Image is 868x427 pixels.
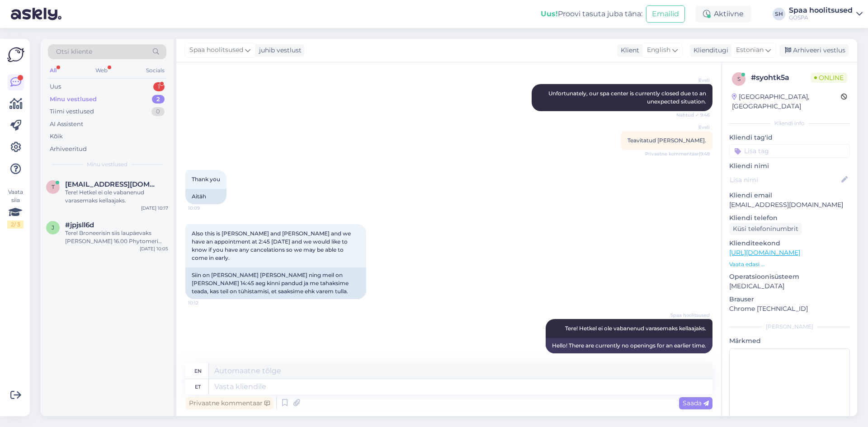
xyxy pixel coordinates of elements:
div: Tere! Broneerisin siis laupäevaks [PERSON_NAME] 16.00 Phytomeri kehahoolitsuse. [65,229,168,245]
span: Tere! Hetkel ei ole vabanenud varasemaks kellaajaks. [565,325,706,332]
p: Chrome [TECHNICAL_ID] [729,304,850,314]
p: [EMAIL_ADDRESS][DOMAIN_NAME] [729,200,850,210]
div: Minu vestlused [50,95,97,104]
p: [MEDICAL_DATA] [729,282,850,291]
div: Socials [144,65,166,76]
p: Operatsioonisüsteem [729,272,850,282]
p: Kliendi nimi [729,161,850,171]
span: #jpjsll6d [65,221,94,229]
div: Klient [617,46,639,55]
div: Hello! There are currently no openings for an earlier time. [546,338,712,353]
span: Spaa hoolitsused [189,45,243,55]
span: Privaatne kommentaar | 9:48 [645,150,710,157]
span: Estonian [736,45,764,55]
p: Brauser [729,295,850,304]
span: t [52,183,55,190]
span: Otsi kliente [56,47,92,56]
div: en [194,363,202,379]
input: Lisa nimi [730,175,840,185]
div: 0 [151,107,165,116]
div: 2 [152,95,165,104]
span: Eveli [676,77,710,84]
div: Tere! Hetkel ei ole vabanenud varasemaks kellaajaks. [65,188,168,205]
a: [URL][DOMAIN_NAME] [729,249,800,257]
span: Teavitatud [PERSON_NAME]. [627,137,706,144]
div: Privaatne kommentaar [185,397,274,409]
div: Vaata siia [7,188,24,229]
div: [DATE] 10:05 [140,245,168,252]
div: Kõik [50,132,63,141]
div: 1 [153,82,165,91]
div: Aktiivne [696,6,751,22]
div: juhib vestlust [255,46,302,55]
span: Nähtud ✓ 9:46 [676,112,710,118]
div: Küsi telefoninumbrit [729,223,802,235]
div: et [195,379,201,394]
span: 10:09 [188,205,222,211]
div: AI Assistent [50,120,83,129]
div: Uus [50,82,61,91]
span: English [647,45,670,55]
div: [PERSON_NAME] [729,323,850,331]
div: GOSPA [789,14,853,21]
p: Kliendi tag'id [729,133,850,142]
a: Spaa hoolitsusedGOSPA [789,7,863,21]
div: [DATE] 10:17 [141,205,168,211]
span: 10:12 [188,300,222,306]
p: Vaata edasi ... [729,260,850,268]
input: Lisa tag [729,144,850,158]
span: j [52,224,54,231]
b: Uus! [541,9,558,18]
div: # syohtk5a [751,72,811,83]
div: Kliendi info [729,119,850,127]
div: Arhiveeri vestlus [779,44,849,56]
span: Online [811,73,847,83]
span: Also this is [PERSON_NAME] and [PERSON_NAME] and we have an appointment at 2:45 [DATE] and we wou... [192,230,352,261]
img: Askly Logo [7,46,24,63]
span: Unfortunately, our spa center is currently closed due to an unexpected situation. [548,90,708,105]
span: townesd@hotmail.com [65,180,159,188]
div: Spaa hoolitsused [789,7,853,14]
span: Spaa hoolitsused [670,312,710,319]
div: Arhiveeritud [50,145,87,154]
div: All [48,65,58,76]
span: Thank you [192,176,220,183]
span: Saada [683,399,709,407]
p: Kliendi telefon [729,213,850,223]
span: s [737,75,741,82]
div: Siin on [PERSON_NAME] [PERSON_NAME] ning meil on [PERSON_NAME] 14:45 aeg kinni pandud ja me tahak... [185,267,366,299]
div: [GEOGRAPHIC_DATA], [GEOGRAPHIC_DATA] [732,92,841,111]
p: Märkmed [729,336,850,346]
div: Web [94,65,109,76]
span: Eveli [676,124,710,131]
div: 2 / 3 [7,221,24,229]
span: Minu vestlused [87,160,127,169]
span: 10:17 [676,354,710,361]
div: Aitäh [185,189,226,204]
div: Tiimi vestlused [50,107,94,116]
div: Proovi tasuta juba täna: [541,9,642,19]
div: Klienditugi [690,46,728,55]
p: Kliendi email [729,191,850,200]
div: SH [773,8,785,20]
p: Klienditeekond [729,239,850,248]
button: Emailid [646,5,685,23]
